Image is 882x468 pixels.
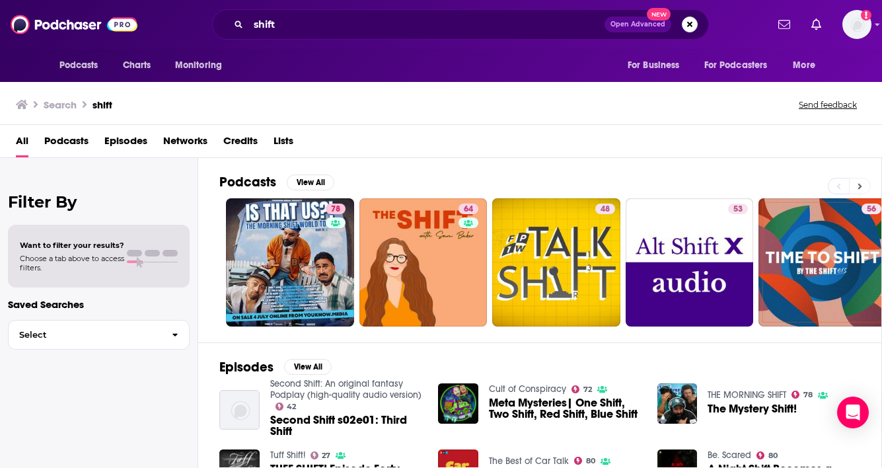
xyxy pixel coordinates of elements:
[605,17,671,32] button: Open AdvancedNew
[359,198,488,327] a: 64
[628,56,680,75] span: For Business
[704,56,768,75] span: For Podcasters
[583,387,592,393] span: 72
[166,53,239,78] button: open menu
[793,56,815,75] span: More
[728,204,748,214] a: 53
[9,331,161,339] span: Select
[647,8,671,20] span: New
[44,130,89,157] a: Podcasts
[163,130,207,157] a: Networks
[219,390,260,430] img: Second Shift s02e01: Third Shift
[708,449,751,461] a: Be. Scared
[11,12,137,37] img: Podchaser - Follow, Share and Rate Podcasts
[16,130,28,157] a: All
[489,383,566,395] a: Cult of Conspiracy
[8,320,190,350] button: Select
[464,203,473,216] span: 64
[212,9,709,40] div: Search podcasts, credits, & more...
[733,203,743,216] span: 53
[586,458,595,464] span: 80
[696,53,787,78] button: open menu
[795,99,861,110] button: Send feedback
[438,383,478,424] img: Meta Mysteries| One Shift, Two Shift, Red Shift, Blue Shift
[123,56,151,75] span: Charts
[574,457,595,465] a: 80
[768,453,778,459] span: 80
[270,414,423,437] a: Second Shift s02e01: Third Shift
[270,378,422,401] a: Second Shift: An original fantasy Podplay (high-quality audio version)
[276,403,297,410] a: 42
[44,98,77,111] h3: Search
[861,10,871,20] svg: Add a profile image
[837,397,869,428] div: Open Intercom Messenger
[708,389,786,401] a: THE MORNING SHIFT
[287,404,296,410] span: 42
[489,455,569,467] a: The Best of Car Talk
[867,203,876,216] span: 56
[248,14,605,35] input: Search podcasts, credits, & more...
[595,204,615,214] a: 48
[8,298,190,311] p: Saved Searches
[223,130,258,157] a: Credits
[803,392,813,398] span: 78
[489,397,642,420] a: Meta Mysteries| One Shift, Two Shift, Red Shift, Blue Shift
[226,198,354,327] a: 78
[104,130,147,157] a: Episodes
[114,53,159,78] a: Charts
[791,391,813,399] a: 78
[20,241,124,250] span: Want to filter your results?
[610,21,665,28] span: Open Advanced
[8,192,190,212] h2: Filter By
[657,383,698,424] img: The Mystery Shift!
[626,198,754,327] a: 53
[20,254,124,272] span: Choose a tab above to access filters.
[50,53,116,78] button: open menu
[708,403,797,414] a: The Mystery Shift!
[756,451,778,459] a: 80
[326,204,346,214] a: 78
[806,13,827,36] a: Show notifications dropdown
[175,56,222,75] span: Monitoring
[274,130,293,157] a: Lists
[842,10,871,39] button: Show profile menu
[287,175,334,190] button: View All
[284,359,332,375] button: View All
[92,98,112,111] h3: shift
[842,10,871,39] img: User Profile
[219,174,276,190] h2: Podcasts
[862,204,881,214] a: 56
[322,453,330,459] span: 27
[219,359,274,375] h2: Episodes
[270,449,305,461] a: Tuff Shift!
[331,203,340,216] span: 78
[601,203,610,216] span: 48
[784,53,832,78] button: open menu
[219,359,332,375] a: EpisodesView All
[459,204,478,214] a: 64
[773,13,795,36] a: Show notifications dropdown
[618,53,696,78] button: open menu
[311,451,331,459] a: 27
[842,10,871,39] span: Logged in as megcassidy
[492,198,620,327] a: 48
[219,174,334,190] a: PodcastsView All
[571,385,592,393] a: 72
[59,56,98,75] span: Podcasts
